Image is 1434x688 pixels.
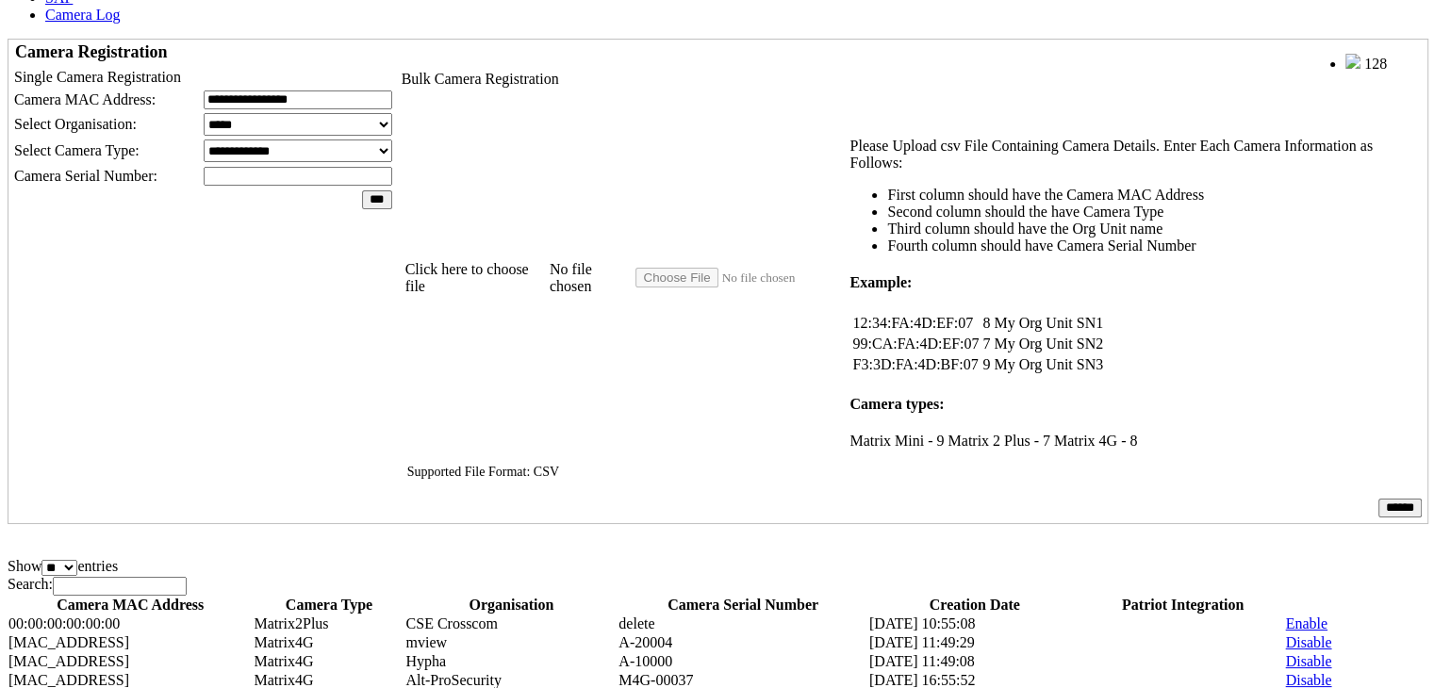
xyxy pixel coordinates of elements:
[887,221,1418,238] li: Third column should have the Org Unit name
[981,314,991,333] td: 8
[993,314,1073,333] td: My Org Unit
[868,633,1081,652] td: [DATE] 11:49:29
[402,71,559,87] span: Bulk Camera Registration
[253,633,404,652] td: Matrix4G
[53,577,187,596] input: Search:
[1076,335,1104,353] td: SN2
[14,116,137,132] span: Select Organisation:
[618,633,868,652] td: A-20004
[887,238,1418,254] li: Fourth column should have Camera Serial Number
[407,465,559,479] span: Supported File Format: CSV
[1286,615,1327,631] a: Enable
[993,355,1073,374] td: My Org Unit
[8,652,253,671] td: [MAC_ADDRESS]
[981,355,991,374] td: 9
[868,614,1081,633] td: [DATE] 10:55:08
[981,335,991,353] td: 7
[253,596,404,614] th: Camera Type: activate to sort column ascending
[15,42,167,61] span: Camera Registration
[14,69,181,85] span: Single Camera Registration
[1286,672,1332,688] a: Disable
[550,261,636,295] span: No file chosen
[1068,55,1308,69] span: Welcome, System Administrator (Administrator)
[849,396,1418,413] h4: Camera types:
[887,204,1418,221] li: Second column should the have Camera Type
[851,355,980,374] td: F3:3D:FA:4D:BF:07
[8,558,118,574] label: Show entries
[1356,596,1426,614] th: : activate to sort column ascending
[868,596,1081,614] th: Creation Date: activate to sort column ascending
[1286,634,1332,650] a: Disable
[851,314,980,333] td: 12:34:FA:4D:EF:07
[8,614,253,633] td: 00:00:00:00:00:00
[1054,433,1137,449] span: Matrix 4G - 8
[887,187,1418,204] li: First column should have the Camera MAC Address
[253,614,404,633] td: Matrix2Plus
[849,433,944,449] span: Matrix Mini - 9
[1345,54,1360,69] img: bell25.png
[851,335,980,353] td: 99:CA:FA:4D:EF:07
[405,261,550,295] label: Click here to choose file
[1364,56,1387,72] span: 128
[868,652,1081,671] td: [DATE] 11:49:08
[1076,314,1104,333] td: SN1
[948,433,1049,449] span: Matrix 2 Plus - 7
[618,614,868,633] td: delete
[405,596,618,614] th: Organisation: activate to sort column ascending
[993,335,1073,353] td: My Org Unit
[618,652,868,671] td: A-10000
[849,274,1418,291] h4: Example:
[469,597,553,613] span: Organisation
[405,633,618,652] td: mview
[8,633,253,652] td: [MAC_ADDRESS]
[1076,355,1104,374] td: SN3
[14,91,156,107] span: Camera MAC Address:
[849,138,1418,172] p: Please Upload csv File Containing Camera Details. Enter Each Camera Information as Follows:
[618,596,868,614] th: Camera Serial Number: activate to sort column ascending
[45,7,121,23] a: Camera Log
[8,596,253,614] th: Camera MAC Address
[405,652,618,671] td: Hypha
[14,142,140,158] span: Select Camera Type:
[1286,653,1332,669] a: Disable
[8,576,187,592] label: Search:
[14,168,157,184] span: Camera Serial Number:
[1081,596,1285,614] th: Patriot Integration
[405,614,618,633] td: CSE Crosscom
[41,560,77,576] select: Showentries
[253,652,404,671] td: Matrix4G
